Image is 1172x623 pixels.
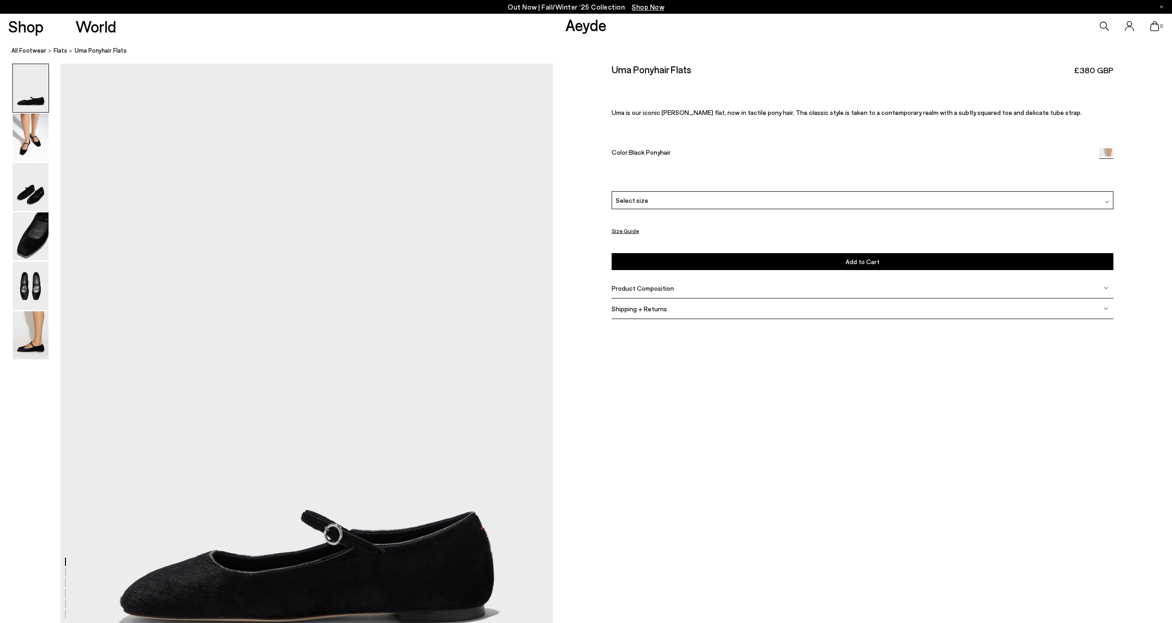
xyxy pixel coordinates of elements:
span: Uma is our iconic [PERSON_NAME] flat, now in tactile pony hair. The classic style is taken to a c... [612,108,1082,116]
nav: breadcrumb [11,38,1172,64]
img: svg%3E [1104,306,1108,311]
img: svg%3E [1105,200,1109,204]
img: Uma Ponyhair Flats - Image 6 [13,311,49,359]
span: Navigate to /collections/new-in [632,3,664,11]
a: Shop [8,18,43,34]
img: Uma Ponyhair Flats - Image 3 [13,163,49,211]
span: flats [54,47,67,54]
button: Add to Cart [612,253,1113,270]
span: £380 GBP [1074,65,1113,76]
span: 0 [1159,24,1164,29]
img: Uma Ponyhair Flats - Image 5 [13,262,49,310]
span: Uma Ponyhair Flats [75,46,127,55]
a: All Footwear [11,46,46,55]
img: Uma Ponyhair Flats - Image 2 [13,114,49,162]
a: World [76,18,116,34]
div: Color: [612,148,1083,159]
span: Product Composition [612,284,674,292]
img: Uma Ponyhair Flats - Image 1 [13,64,49,112]
a: 0 [1150,21,1159,31]
img: Uma Ponyhair Flats - Image 4 [13,212,49,260]
span: Select size [616,195,648,205]
a: Aeyde [565,15,607,34]
img: svg%3E [1104,286,1108,290]
a: flats [54,46,67,55]
h2: Uma Ponyhair Flats [612,64,691,75]
p: Out Now | Fall/Winter ‘25 Collection [508,1,664,13]
button: Size Guide [612,225,639,237]
span: Add to Cart [846,258,879,265]
span: Black Ponyhair [629,148,671,156]
span: Shipping + Returns [612,305,667,313]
